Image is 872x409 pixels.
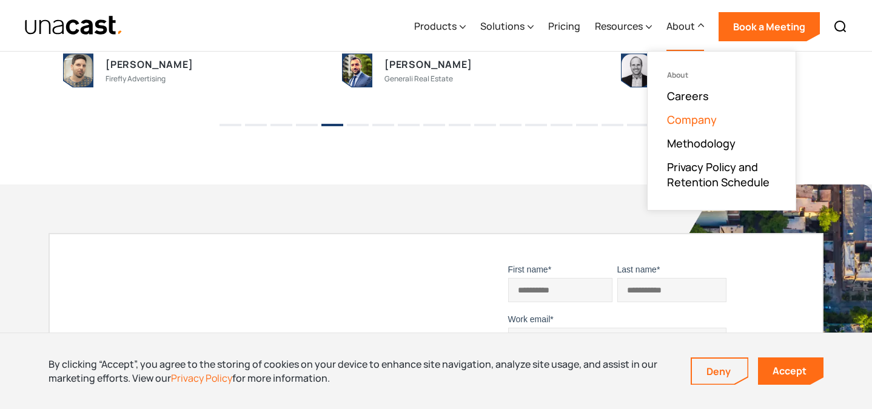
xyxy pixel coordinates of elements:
a: Careers [667,89,709,103]
img: Unacast text logo [24,15,123,36]
span: First name [508,265,548,274]
div: Resources [595,2,652,52]
button: 9 of 6 [423,124,445,126]
div: Firefly Advertising [106,73,166,85]
button: 2 of 6 [245,124,267,126]
div: By clicking “Accept”, you agree to the storing of cookies on your device to enhance site navigati... [49,357,672,385]
button: 8 of 6 [398,124,420,126]
div: [PERSON_NAME] [384,56,472,73]
img: Search icon [833,19,848,34]
a: Accept [758,357,823,385]
button: 14 of 6 [551,124,572,126]
div: Solutions [480,19,525,33]
div: About [667,71,776,79]
span: Last name [617,265,657,274]
button: 12 of 6 [500,124,522,126]
a: Pricing [548,2,580,52]
div: Generali Real Estate [384,73,453,85]
button: 1 of 6 [220,124,241,126]
span: Work email [508,314,551,324]
a: home [24,15,123,36]
button: 3 of 6 [270,124,292,126]
div: [PERSON_NAME] [106,56,193,73]
button: 7 of 6 [372,124,394,126]
div: About [666,2,704,52]
div: Resources [595,19,643,33]
button: 10 of 6 [449,124,471,126]
a: Privacy Policy and Retention Schedule [667,160,776,190]
img: person image [622,54,651,87]
button: 15 of 6 [576,124,598,126]
img: person image [343,54,372,87]
nav: About [647,51,796,211]
div: About [666,19,695,33]
button: 4 of 6 [296,124,318,126]
img: person image [64,54,93,87]
div: Products [414,2,466,52]
div: Products [414,19,457,33]
a: Company [667,112,717,127]
button: 16 of 6 [602,124,623,126]
a: Methodology [667,136,736,150]
button: 11 of 6 [474,124,496,126]
a: Book a Meeting [719,12,820,41]
button: 17 of 6 [627,124,649,126]
a: Privacy Policy [171,371,232,385]
a: Deny [692,359,748,384]
div: Solutions [480,2,534,52]
button: 6 of 6 [347,124,369,126]
button: 13 of 6 [525,124,547,126]
button: 5 of 6 [321,124,343,126]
